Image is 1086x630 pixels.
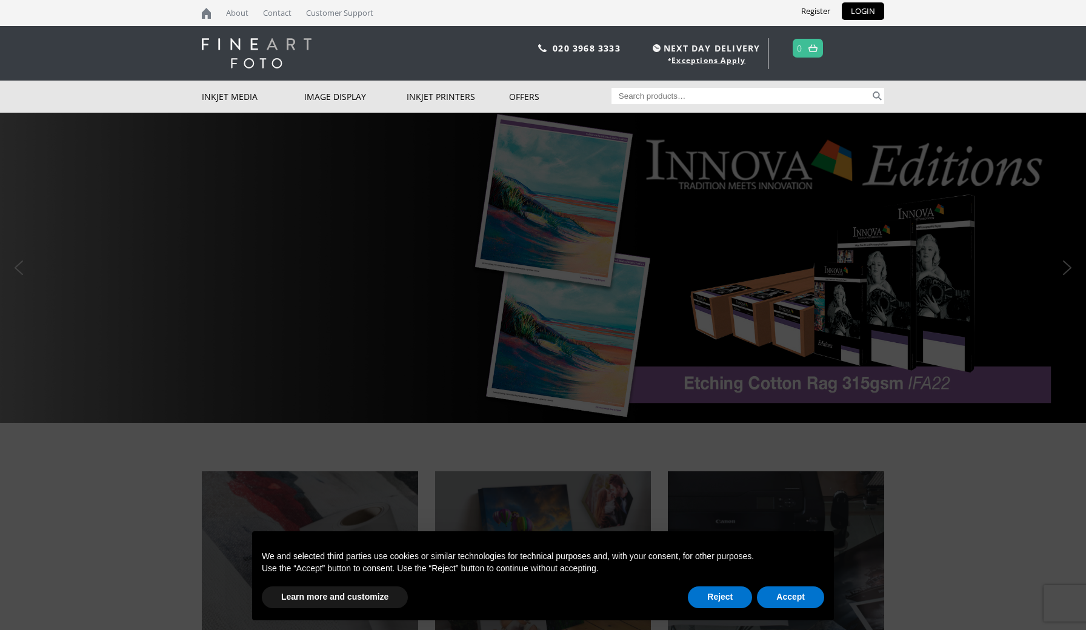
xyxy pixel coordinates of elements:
span: NEXT DAY DELIVERY [650,41,760,55]
a: LOGIN [842,2,884,20]
input: Search products… [611,88,871,104]
a: 020 3968 3333 [553,42,621,54]
img: basket.svg [808,44,818,52]
a: Inkjet Media [202,81,304,113]
a: Exceptions Apply [671,55,745,65]
img: phone.svg [538,44,547,52]
a: Image Display [304,81,407,113]
button: Accept [757,586,824,608]
button: Search [870,88,884,104]
button: Reject [688,586,752,608]
img: time.svg [653,44,661,52]
div: Notice [242,522,844,630]
p: Use the “Accept” button to consent. Use the “Reject” button to continue without accepting. [262,563,824,575]
a: Offers [509,81,611,113]
p: We and selected third parties use cookies or similar technologies for technical purposes and, wit... [262,551,824,563]
a: Inkjet Printers [407,81,509,113]
button: Learn more and customize [262,586,408,608]
a: 0 [797,39,802,57]
img: logo-white.svg [202,38,311,68]
a: Register [792,2,839,20]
